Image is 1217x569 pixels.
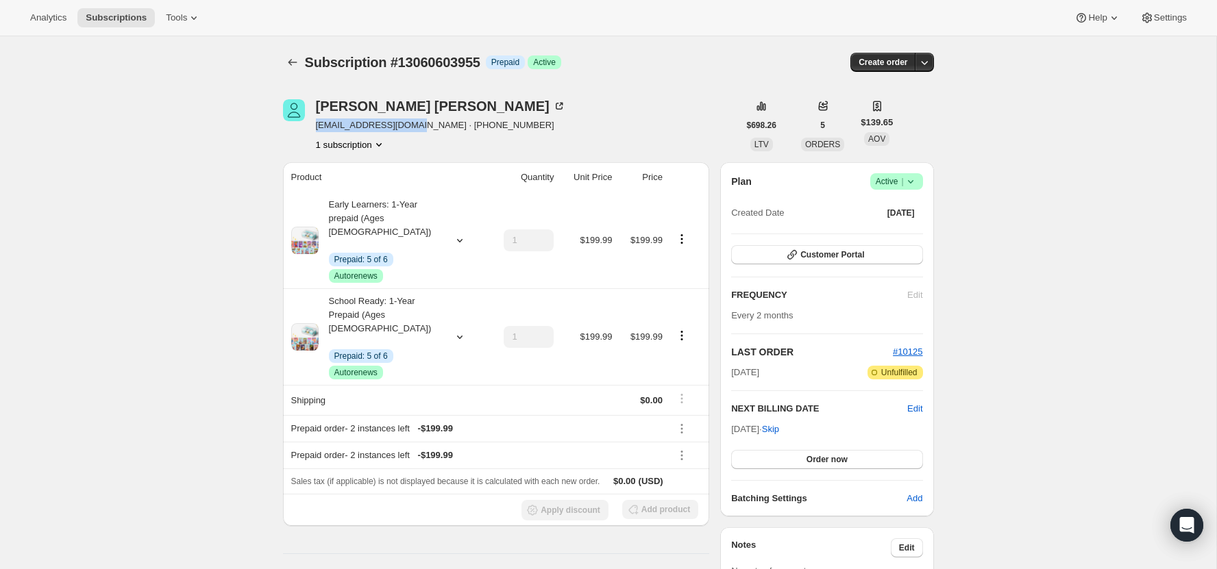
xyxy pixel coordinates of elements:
[731,402,907,416] h2: NEXT BILLING DATE
[731,206,784,220] span: Created Date
[861,116,893,129] span: $139.65
[731,492,907,505] h6: Batching Settings
[22,8,75,27] button: Analytics
[334,351,388,362] span: Prepaid: 5 of 6
[731,245,922,264] button: Customer Portal
[820,120,825,131] span: 5
[418,448,453,462] span: - $199.99
[731,450,922,469] button: Order now
[893,345,922,359] button: #10125
[1170,509,1203,542] div: Open Intercom Messenger
[418,422,453,435] span: - $199.99
[283,53,302,72] button: Subscriptions
[805,140,840,149] span: ORDERS
[876,175,918,188] span: Active
[731,345,893,359] h2: LAST ORDER
[731,288,907,302] h2: FREQUENCY
[731,538,891,557] h3: Notes
[640,395,663,405] span: $0.00
[747,120,776,131] span: $698.26
[30,12,66,23] span: Analytics
[319,198,442,283] div: Early Learners: 1-Year prepaid (Ages [DEMOGRAPHIC_DATA])
[731,366,759,379] span: [DATE]
[899,542,915,553] span: Edit
[316,138,386,151] button: Product actions
[630,331,663,342] span: $199.99
[291,227,319,254] img: product img
[319,294,442,379] div: School Ready: 1-Year Prepaid (Ages [DEMOGRAPHIC_DATA])
[671,231,693,246] button: Product actions
[1132,8,1195,27] button: Settings
[616,162,666,192] th: Price
[316,99,566,113] div: [PERSON_NAME] [PERSON_NAME]
[166,12,187,23] span: Tools
[800,249,864,260] span: Customer Portal
[893,346,922,357] a: #10125
[754,140,769,149] span: LTV
[739,116,785,135] button: $698.26
[671,391,693,406] button: Shipping actions
[891,538,923,557] button: Edit
[898,488,931,509] button: Add
[334,270,378,281] span: Autorenews
[731,175,752,188] h2: Plan
[580,331,612,342] span: $199.99
[901,176,903,187] span: |
[879,203,923,223] button: [DATE]
[580,235,612,245] span: $199.99
[334,367,378,378] span: Autorenews
[291,422,663,435] div: Prepaid order - 2 instances left
[731,424,779,434] span: [DATE] ·
[731,310,793,320] span: Every 2 months
[850,53,915,72] button: Create order
[77,8,155,27] button: Subscriptions
[486,162,558,192] th: Quantity
[868,134,885,144] span: AOV
[283,385,486,415] th: Shipping
[316,118,566,132] span: [EMAIL_ADDRESS][DOMAIN_NAME] · [PHONE_NUMBER]
[807,454,848,465] span: Order now
[291,323,319,351] img: product img
[754,418,787,440] button: Skip
[1154,12,1187,23] span: Settings
[86,12,147,23] span: Subscriptions
[334,254,388,265] span: Prepaid: 5 of 6
[533,57,556,68] span: Active
[762,422,779,436] span: Skip
[283,99,305,121] span: Rhiannon Hargrave
[491,57,519,68] span: Prepaid
[613,476,636,486] span: $0.00
[671,328,693,343] button: Product actions
[1066,8,1129,27] button: Help
[636,475,663,488] span: (USD)
[291,477,600,486] span: Sales tax (if applicable) is not displayed because it is calculated with each new order.
[881,367,918,378] span: Unfulfilled
[291,448,663,462] div: Prepaid order - 2 instances left
[907,492,922,505] span: Add
[158,8,209,27] button: Tools
[859,57,907,68] span: Create order
[907,402,922,416] button: Edit
[558,162,616,192] th: Unit Price
[887,207,915,218] span: [DATE]
[305,55,480,70] span: Subscription #13060603955
[283,162,486,192] th: Product
[1088,12,1107,23] span: Help
[812,116,833,135] button: 5
[630,235,663,245] span: $199.99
